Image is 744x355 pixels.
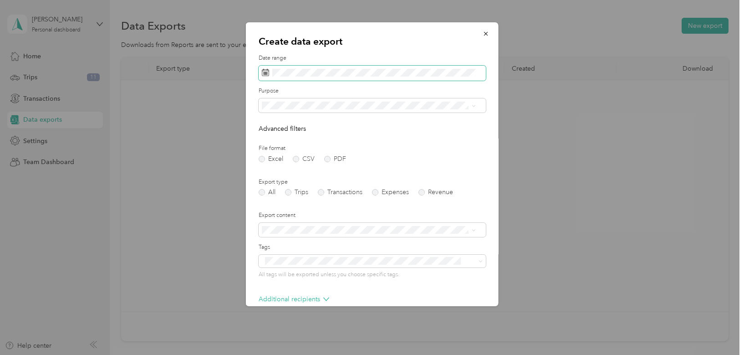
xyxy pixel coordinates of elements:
[259,211,486,220] label: Export content
[259,35,486,48] p: Create data export
[693,304,744,355] iframe: Everlance-gr Chat Button Frame
[259,54,486,62] label: Date range
[259,156,283,162] label: Excel
[418,189,453,196] label: Revenue
[259,271,486,279] p: All tags will be exported unless you choose specific tags.
[285,189,308,196] label: Trips
[259,243,486,252] label: Tags
[293,156,315,162] label: CSV
[259,178,486,186] label: Export type
[259,294,329,304] p: Additional recipients
[259,87,486,95] label: Purpose
[259,124,486,134] p: Advanced filters
[372,189,409,196] label: Expenses
[259,144,486,153] label: File format
[318,189,362,196] label: Transactions
[324,156,346,162] label: PDF
[259,189,275,196] label: All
